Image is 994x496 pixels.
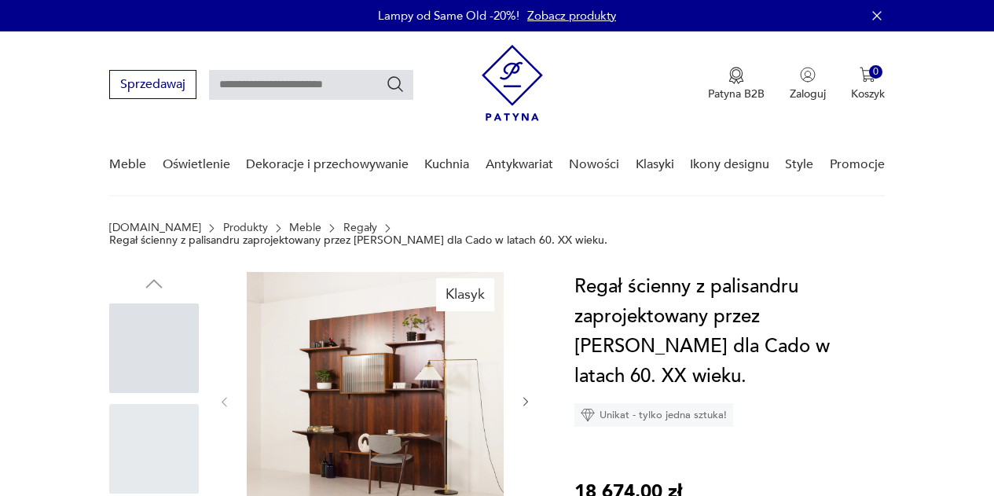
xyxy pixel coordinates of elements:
[343,222,377,234] a: Regały
[800,67,816,83] img: Ikonka użytkownika
[708,67,765,101] a: Ikona medaluPatyna B2B
[790,67,826,101] button: Zaloguj
[109,234,607,247] p: Regał ścienny z palisandru zaprojektowany przez [PERSON_NAME] dla Cado w latach 60. XX wieku.
[574,403,733,427] div: Unikat - tylko jedna sztuka!
[527,8,616,24] a: Zobacz produkty
[482,45,543,121] img: Patyna - sklep z meblami i dekoracjami vintage
[869,65,882,79] div: 0
[109,134,146,195] a: Meble
[728,67,744,84] img: Ikona medalu
[223,222,268,234] a: Produkty
[378,8,519,24] p: Lampy od Same Old -20%!
[690,134,769,195] a: Ikony designu
[109,222,201,234] a: [DOMAIN_NAME]
[574,272,885,391] h1: Regał ścienny z palisandru zaprojektowany przez [PERSON_NAME] dla Cado w latach 60. XX wieku.
[486,134,553,195] a: Antykwariat
[163,134,230,195] a: Oświetlenie
[790,86,826,101] p: Zaloguj
[851,67,885,101] button: 0Koszyk
[109,80,196,91] a: Sprzedawaj
[109,70,196,99] button: Sprzedawaj
[386,75,405,94] button: Szukaj
[246,134,409,195] a: Dekoracje i przechowywanie
[785,134,813,195] a: Style
[860,67,875,83] img: Ikona koszyka
[581,408,595,422] img: Ikona diamentu
[289,222,321,234] a: Meble
[708,86,765,101] p: Patyna B2B
[851,86,885,101] p: Koszyk
[424,134,469,195] a: Kuchnia
[436,278,494,311] div: Klasyk
[569,134,619,195] a: Nowości
[830,134,885,195] a: Promocje
[708,67,765,101] button: Patyna B2B
[636,134,674,195] a: Klasyki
